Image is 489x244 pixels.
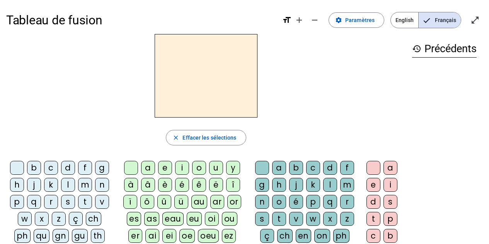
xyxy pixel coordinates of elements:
[179,229,195,243] div: oe
[295,15,304,25] mat-icon: add
[78,195,92,209] div: t
[78,178,92,192] div: m
[198,229,219,243] div: oeu
[123,195,137,209] div: ï
[44,195,58,209] div: r
[222,229,236,243] div: ez
[140,195,154,209] div: ô
[95,178,109,192] div: n
[124,178,138,192] div: à
[145,229,159,243] div: ai
[95,195,109,209] div: v
[277,229,293,243] div: ch
[27,161,41,175] div: b
[210,195,224,209] div: ar
[272,161,286,175] div: a
[323,161,337,175] div: d
[86,212,101,226] div: ch
[340,161,354,175] div: f
[329,12,384,28] button: Paramètres
[44,178,58,192] div: k
[391,12,418,28] span: English
[209,178,223,192] div: ë
[226,178,240,192] div: î
[366,229,380,243] div: c
[306,161,320,175] div: c
[383,195,397,209] div: s
[289,161,303,175] div: b
[383,178,397,192] div: i
[340,212,354,226] div: z
[345,15,375,25] span: Paramètres
[260,229,274,243] div: ç
[314,229,330,243] div: on
[340,195,354,209] div: r
[272,212,286,226] div: t
[157,195,171,209] div: û
[91,229,105,243] div: th
[310,15,319,25] mat-icon: remove
[166,130,246,145] button: Effacer les sélections
[323,178,337,192] div: l
[182,133,236,142] span: Effacer les sélections
[383,212,397,226] div: p
[323,212,337,226] div: x
[226,161,240,175] div: y
[390,12,461,28] mat-button-toggle-group: Language selection
[307,12,322,28] button: Diminuer la taille de la police
[61,178,75,192] div: l
[412,44,421,53] mat-icon: history
[306,212,320,226] div: w
[128,229,142,243] div: er
[289,178,303,192] div: j
[306,178,320,192] div: k
[289,212,303,226] div: v
[323,195,337,209] div: q
[272,178,286,192] div: h
[34,229,49,243] div: qu
[95,161,109,175] div: g
[335,17,342,24] mat-icon: settings
[175,161,189,175] div: i
[175,178,189,192] div: é
[205,212,219,226] div: oi
[192,178,206,192] div: ê
[255,212,269,226] div: s
[72,229,88,243] div: gu
[174,195,188,209] div: ü
[222,212,237,226] div: ou
[53,229,69,243] div: gn
[383,229,397,243] div: b
[18,212,32,226] div: w
[467,12,483,28] button: Entrer en plein écran
[255,178,269,192] div: g
[61,161,75,175] div: d
[27,178,41,192] div: j
[227,195,241,209] div: or
[14,229,31,243] div: ph
[366,195,380,209] div: d
[78,161,92,175] div: f
[6,8,276,32] h1: Tableau de fusion
[419,12,461,28] span: Français
[10,195,24,209] div: p
[289,195,303,209] div: é
[470,15,480,25] mat-icon: open_in_full
[141,161,155,175] div: a
[366,212,380,226] div: t
[172,134,179,141] mat-icon: close
[209,161,223,175] div: u
[187,212,202,226] div: eu
[35,212,49,226] div: x
[158,178,172,192] div: è
[412,40,477,58] h3: Précédents
[141,178,155,192] div: â
[44,161,58,175] div: c
[10,178,24,192] div: h
[333,229,349,243] div: ph
[383,161,397,175] div: a
[127,212,141,226] div: es
[52,212,66,226] div: z
[272,195,286,209] div: o
[191,195,207,209] div: au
